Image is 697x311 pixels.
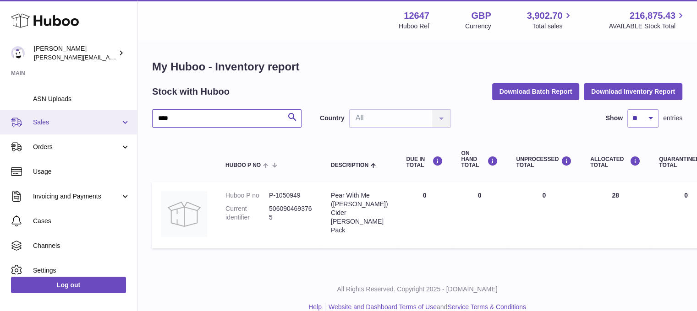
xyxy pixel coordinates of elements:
[461,150,498,169] div: ON HAND Total
[527,10,573,31] a: 3,902.70 Total sales
[581,182,650,248] td: 28
[33,118,121,127] span: Sales
[684,192,688,199] span: 0
[606,114,623,123] label: Show
[320,114,345,123] label: Country
[663,114,682,123] span: entries
[397,182,452,248] td: 0
[269,204,313,222] dd: 5060904693765
[225,162,261,168] span: Huboo P no
[609,10,686,31] a: 216,875.43 AVAILABLE Stock Total
[452,182,507,248] td: 0
[404,10,429,22] strong: 12647
[590,156,641,168] div: ALLOCATED Total
[609,22,686,31] span: AVAILABLE Stock Total
[152,86,230,98] h2: Stock with Huboo
[630,10,675,22] span: 216,875.43
[331,162,368,168] span: Description
[11,277,126,293] a: Log out
[584,83,682,100] button: Download Inventory Report
[447,303,526,311] a: Service Terms & Conditions
[33,167,130,176] span: Usage
[33,143,121,151] span: Orders
[11,46,25,60] img: peter@pinter.co.uk
[329,303,437,311] a: Website and Dashboard Terms of Use
[34,44,116,62] div: [PERSON_NAME]
[399,22,429,31] div: Huboo Ref
[406,156,443,168] div: DUE IN TOTAL
[492,83,580,100] button: Download Batch Report
[516,156,572,168] div: UNPROCESSED Total
[225,204,269,222] dt: Current identifier
[33,266,130,275] span: Settings
[527,10,563,22] span: 3,902.70
[152,59,682,74] h1: My Huboo - Inventory report
[225,191,269,200] dt: Huboo P no
[145,285,690,294] p: All Rights Reserved. Copyright 2025 - [DOMAIN_NAME]
[161,191,207,237] img: product image
[532,22,573,31] span: Total sales
[465,22,491,31] div: Currency
[507,182,581,248] td: 0
[331,191,388,234] div: Pear With Me ([PERSON_NAME]) Cider [PERSON_NAME] Pack
[471,10,491,22] strong: GBP
[33,95,130,103] span: ASN Uploads
[33,241,130,250] span: Channels
[33,217,130,225] span: Cases
[33,192,121,201] span: Invoicing and Payments
[269,191,313,200] dd: P-1050949
[308,303,322,311] a: Help
[34,54,233,61] span: [PERSON_NAME][EMAIL_ADDRESS][PERSON_NAME][DOMAIN_NAME]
